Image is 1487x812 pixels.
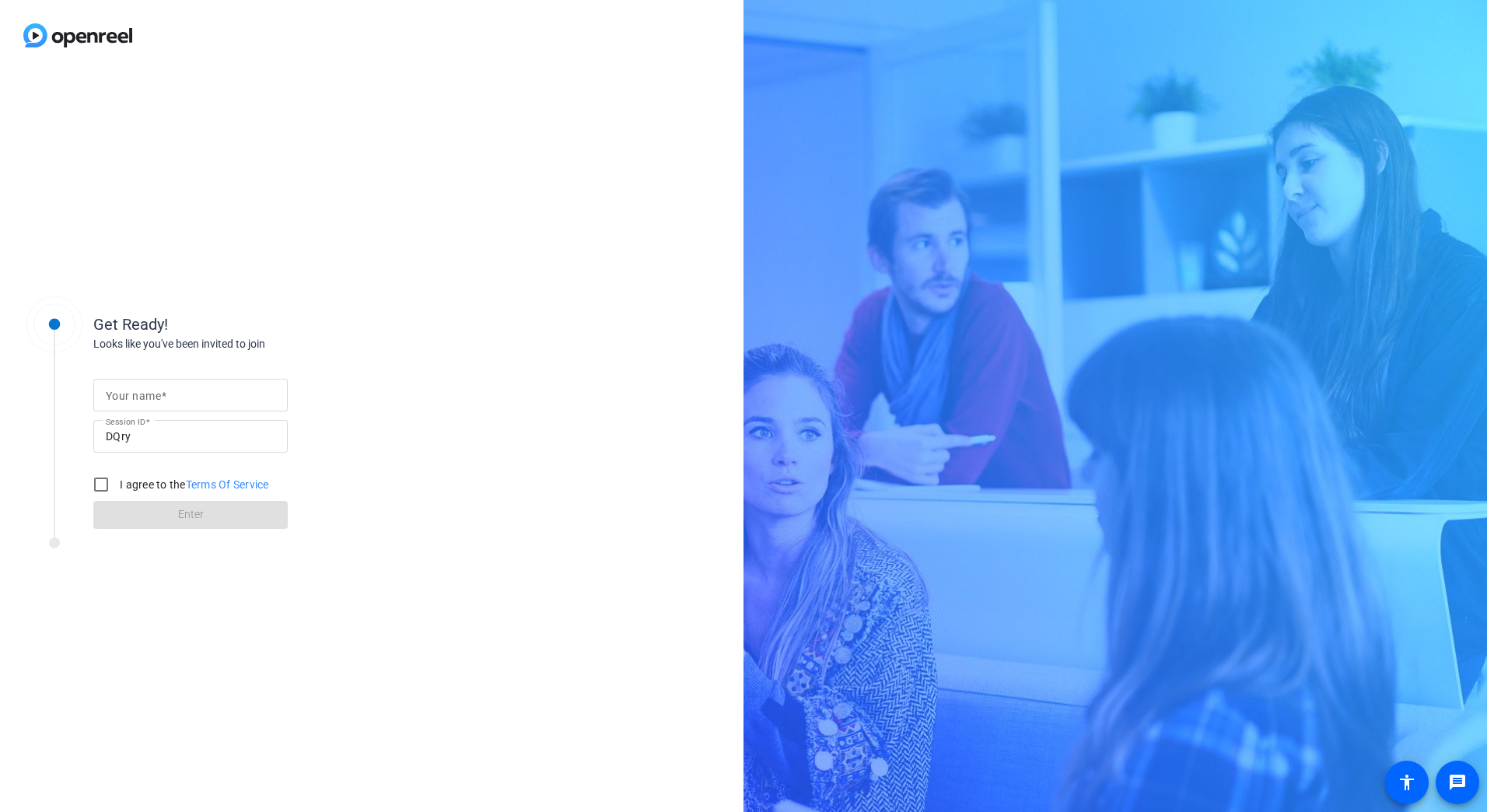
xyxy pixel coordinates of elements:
[106,390,161,402] mat-label: Your name
[93,336,404,352] div: Looks like you've been invited to join
[1398,773,1416,792] mat-icon: accessibility
[186,478,269,491] a: Terms Of Service
[117,477,269,492] label: I agree to the
[93,313,404,336] div: Get Ready!
[1448,773,1467,792] mat-icon: message
[106,417,145,426] mat-label: Session ID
